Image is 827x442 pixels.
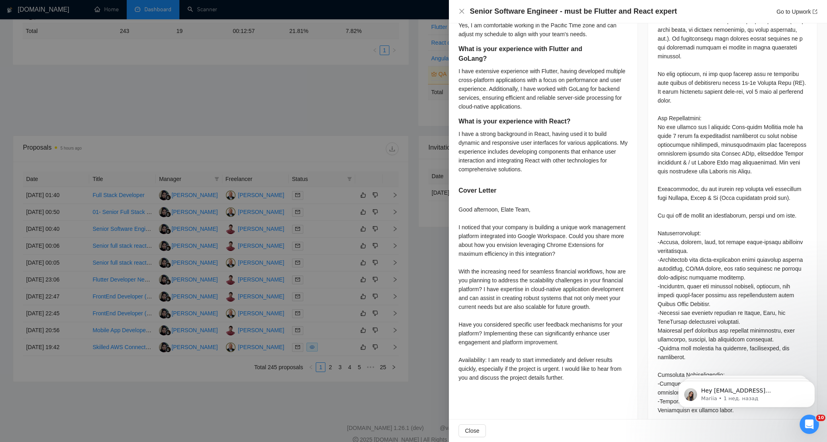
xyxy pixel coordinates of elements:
[800,415,819,434] iframe: Intercom live chat
[459,8,465,14] span: close
[816,415,825,421] span: 10
[459,205,628,382] div: Good afternoon, Elate Team, I noticed that your company is building a unique work management plat...
[459,130,628,174] div: I have a strong background in React, having used it to build dynamic and responsive user interfac...
[776,8,817,15] a: Go to Upworkexport
[459,44,603,64] h5: What is your experience with Flutter and GoLang?
[459,186,496,195] h5: Cover Letter
[465,426,479,435] span: Close
[459,424,486,437] button: Close
[459,21,628,39] div: Yes, I am comfortable working in the Pacific Time zone and can adjust my schedule to align with y...
[813,9,817,14] span: export
[470,6,677,16] h4: Senior Software Engineer - must be Flutter and React expert
[459,117,603,126] h5: What is your experience with React?
[459,8,465,15] button: Close
[666,364,827,420] iframe: Intercom notifications сообщение
[459,67,628,111] div: I have extensive experience with Flutter, having developed multiple cross-platform applications w...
